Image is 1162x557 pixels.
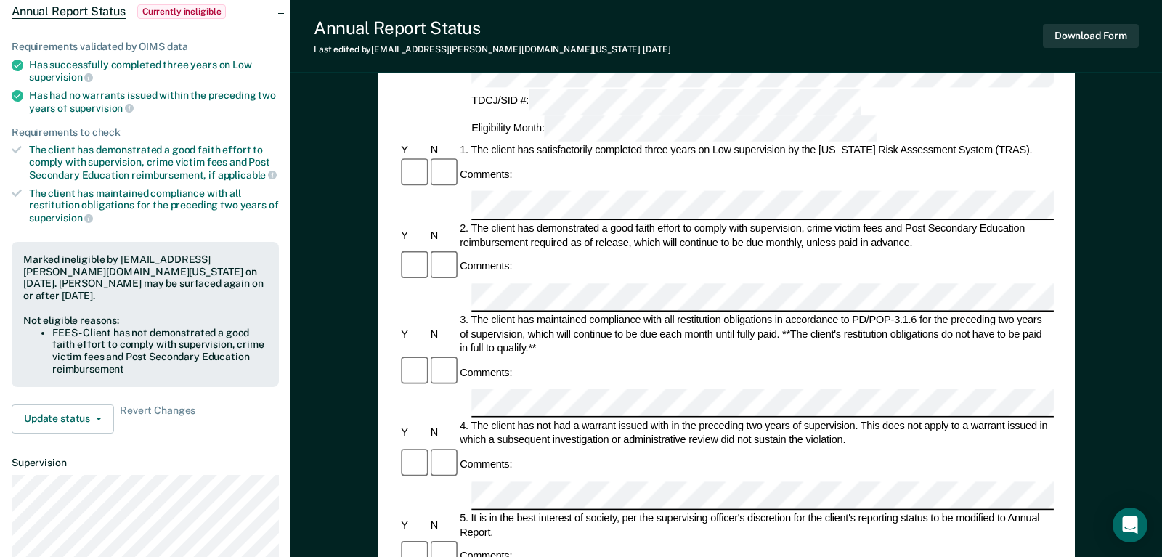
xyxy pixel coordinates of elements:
[458,167,515,181] div: Comments:
[23,253,267,302] div: Marked ineligible by [EMAIL_ADDRESS][PERSON_NAME][DOMAIN_NAME][US_STATE] on [DATE]. [PERSON_NAME]...
[120,404,195,434] span: Revert Changes
[12,41,279,53] div: Requirements validated by OIMS data
[29,59,279,84] div: Has successfully completed three years on Low
[458,259,515,273] div: Comments:
[12,4,126,19] span: Annual Report Status
[70,102,134,114] span: supervision
[399,228,428,242] div: Y
[458,511,1054,540] div: 5. It is in the best interest of society, per the supervising officer's discretion for the client...
[23,314,267,327] div: Not eligible reasons:
[428,426,457,440] div: N
[314,17,670,38] div: Annual Report Status
[52,327,267,375] li: FEES - Client has not demonstrated a good faith effort to comply with supervision, crime victim f...
[12,404,114,434] button: Update status
[29,144,279,181] div: The client has demonstrated a good faith effort to comply with supervision, crime victim fees and...
[399,143,428,157] div: Y
[399,518,428,532] div: Y
[428,228,457,242] div: N
[458,419,1054,447] div: 4. The client has not had a warrant issued with in the preceding two years of supervision. This d...
[399,327,428,341] div: Y
[399,426,428,440] div: Y
[29,212,93,224] span: supervision
[469,115,879,142] div: Eligibility Month:
[137,4,227,19] span: Currently ineligible
[12,457,279,469] dt: Supervision
[314,44,670,54] div: Last edited by [EMAIL_ADDRESS][PERSON_NAME][DOMAIN_NAME][US_STATE]
[29,71,93,83] span: supervision
[29,89,279,114] div: Has had no warrants issued within the preceding two years of
[458,313,1054,355] div: 3. The client has maintained compliance with all restitution obligations in accordance to PD/POP-...
[428,143,457,157] div: N
[1113,508,1147,542] div: Open Intercom Messenger
[1043,24,1139,48] button: Download Form
[643,44,670,54] span: [DATE]
[218,169,277,181] span: applicable
[428,327,457,341] div: N
[458,221,1054,249] div: 2. The client has demonstrated a good faith effort to comply with supervision, crime victim fees ...
[12,126,279,139] div: Requirements to check
[458,365,515,379] div: Comments:
[29,187,279,224] div: The client has maintained compliance with all restitution obligations for the preceding two years of
[469,89,863,115] div: TDCJ/SID #:
[458,143,1054,157] div: 1. The client has satisfactorily completed three years on Low supervision by the [US_STATE] Risk ...
[428,518,457,532] div: N
[458,458,515,471] div: Comments:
